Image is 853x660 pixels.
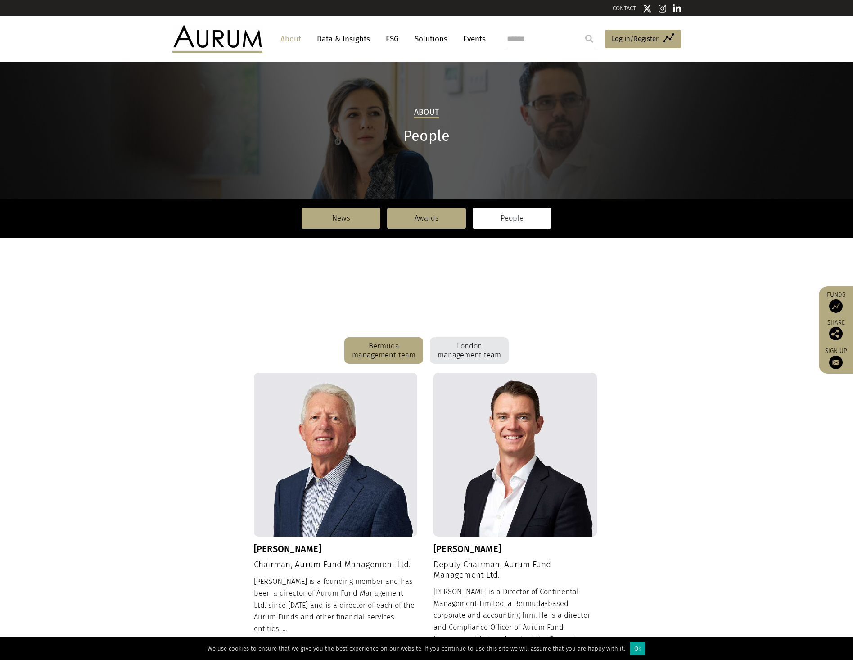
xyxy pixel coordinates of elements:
[823,320,848,340] div: Share
[254,543,418,554] h3: [PERSON_NAME]
[829,327,843,340] img: Share this post
[613,5,636,12] a: CONTACT
[433,560,597,580] h4: Deputy Chairman, Aurum Fund Management Ltd.
[387,208,466,229] a: Awards
[414,108,439,118] h2: About
[381,31,403,47] a: ESG
[254,560,418,570] h4: Chairman, Aurum Fund Management Ltd.
[829,356,843,369] img: Sign up to our newsletter
[643,4,652,13] img: Twitter icon
[172,127,681,145] h1: People
[433,543,597,554] h3: [PERSON_NAME]
[254,576,418,651] div: [PERSON_NAME] is a founding member and has been a director of Aurum Fund Management Ltd. since [D...
[823,291,848,313] a: Funds
[673,4,681,13] img: Linkedin icon
[630,642,645,655] div: Ok
[276,31,306,47] a: About
[823,347,848,369] a: Sign up
[612,33,659,44] span: Log in/Register
[473,208,551,229] a: People
[430,337,509,364] div: London management team
[172,25,262,52] img: Aurum
[344,337,423,364] div: Bermuda management team
[580,30,598,48] input: Submit
[605,30,681,49] a: Log in/Register
[312,31,375,47] a: Data & Insights
[302,208,380,229] a: News
[459,31,486,47] a: Events
[659,4,667,13] img: Instagram icon
[829,299,843,313] img: Access Funds
[410,31,452,47] a: Solutions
